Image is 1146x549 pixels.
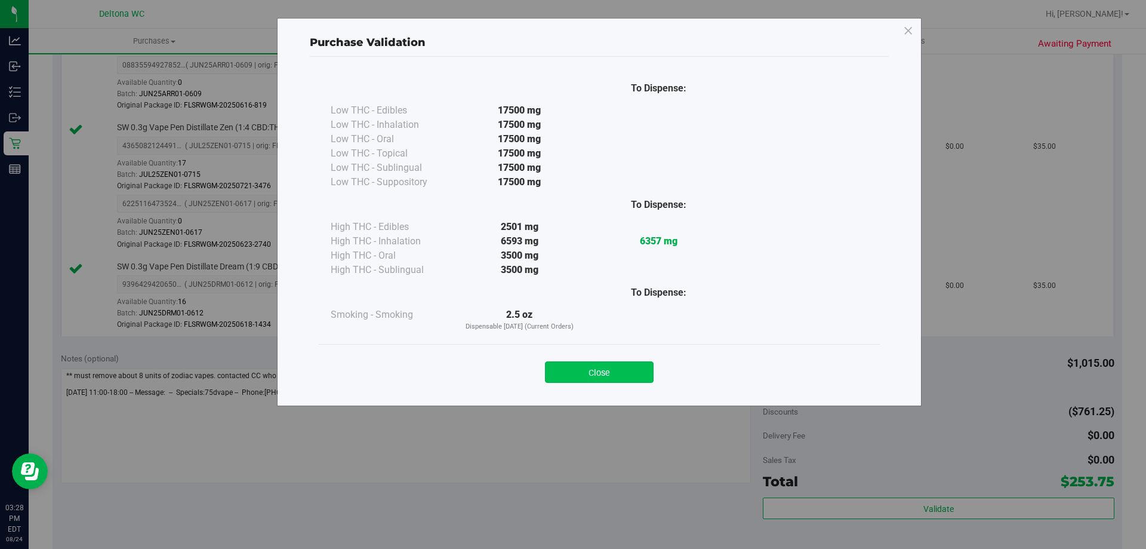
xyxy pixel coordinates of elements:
[640,235,677,247] strong: 6357 mg
[589,286,728,300] div: To Dispense:
[331,249,450,263] div: High THC - Oral
[331,234,450,249] div: High THC - Inhalation
[589,198,728,212] div: To Dispense:
[450,220,589,234] div: 2501 mg
[450,234,589,249] div: 6593 mg
[450,175,589,189] div: 17500 mg
[450,322,589,332] p: Dispensable [DATE] (Current Orders)
[331,146,450,161] div: Low THC - Topical
[331,308,450,322] div: Smoking - Smoking
[450,118,589,132] div: 17500 mg
[310,36,426,49] span: Purchase Validation
[331,118,450,132] div: Low THC - Inhalation
[450,132,589,146] div: 17500 mg
[331,175,450,189] div: Low THC - Suppository
[450,263,589,277] div: 3500 mg
[331,132,450,146] div: Low THC - Oral
[450,103,589,118] div: 17500 mg
[331,161,450,175] div: Low THC - Sublingual
[12,453,48,489] iframe: Resource center
[450,161,589,175] div: 17500 mg
[331,103,450,118] div: Low THC - Edibles
[450,146,589,161] div: 17500 mg
[545,361,654,383] button: Close
[589,81,728,96] div: To Dispense:
[450,249,589,263] div: 3500 mg
[450,308,589,332] div: 2.5 oz
[331,263,450,277] div: High THC - Sublingual
[331,220,450,234] div: High THC - Edibles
